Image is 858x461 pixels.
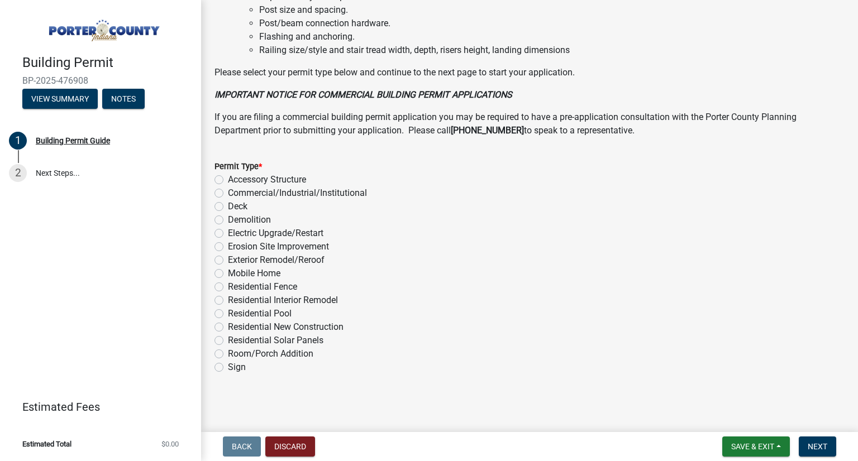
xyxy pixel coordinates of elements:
[808,442,827,451] span: Next
[228,267,280,280] label: Mobile Home
[259,30,845,44] li: Flashing and anchoring.
[9,396,183,418] a: Estimated Fees
[228,280,297,294] label: Residential Fence
[214,163,262,171] label: Permit Type
[22,55,192,71] h4: Building Permit
[228,200,247,213] label: Deck
[228,334,323,347] label: Residential Solar Panels
[799,436,836,457] button: Next
[9,164,27,182] div: 2
[228,186,367,200] label: Commercial/Industrial/Institutional
[9,132,27,150] div: 1
[228,361,246,374] label: Sign
[228,173,306,186] label: Accessory Structure
[36,137,110,145] div: Building Permit Guide
[223,436,261,457] button: Back
[228,307,292,320] label: Residential Pool
[214,89,512,100] strong: IMPORTANT NOTICE FOR COMMERCIAL BUILDING PERMIT APPLICATIONS
[228,213,271,227] label: Demolition
[259,3,845,17] li: Post size and spacing.
[22,12,183,43] img: Porter County, Indiana
[259,17,845,30] li: Post/beam connection hardware.
[228,227,323,240] label: Electric Upgrade/Restart
[22,440,71,448] span: Estimated Total
[259,44,845,57] li: Railing size/style and stair tread width, depth, risers height, landing dimensions
[102,89,145,109] button: Notes
[232,442,252,451] span: Back
[228,347,313,361] label: Room/Porch Addition
[102,95,145,104] wm-modal-confirm: Notes
[214,111,845,137] p: If you are filing a commercial building permit application you may be required to have a pre-appl...
[731,442,774,451] span: Save & Exit
[22,89,98,109] button: View Summary
[22,95,98,104] wm-modal-confirm: Summary
[722,436,790,457] button: Save & Exit
[451,125,524,136] strong: [PHONE_NUMBER]
[265,436,315,457] button: Discard
[228,294,338,307] label: Residential Interior Remodel
[214,66,845,79] p: Please select your permit type below and continue to the next page to start your application.
[161,440,179,448] span: $0.00
[228,240,329,253] label: Erosion Site Improvement
[22,75,179,86] span: BP-2025-476908
[228,320,344,334] label: Residential New Construction
[228,253,325,267] label: Exterior Remodel/Reroof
